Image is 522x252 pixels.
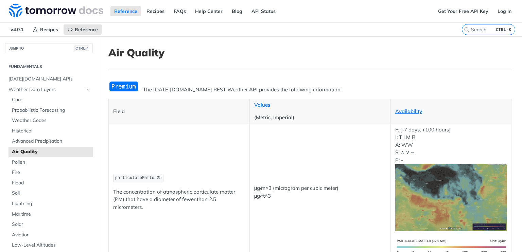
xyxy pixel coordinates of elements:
[254,102,270,108] a: Values
[8,178,93,188] a: Flood
[494,6,515,16] a: Log In
[9,4,103,17] img: Tomorrow.io Weather API Docs
[12,138,91,145] span: Advanced Precipitation
[8,95,93,105] a: Core
[8,230,93,240] a: Aviation
[8,219,93,230] a: Solar
[7,24,27,35] span: v4.0.1
[29,24,62,35] a: Recipes
[395,194,507,200] span: Expand image
[8,199,93,209] a: Lightning
[8,86,84,93] span: Weather Data Layers
[12,221,91,228] span: Solar
[8,167,93,178] a: Fire
[248,6,279,16] a: API Status
[12,159,91,166] span: Pollen
[12,242,91,249] span: Low-Level Altitudes
[228,6,246,16] a: Blog
[108,47,511,59] h1: Air Quality
[191,6,226,16] a: Help Center
[8,147,93,157] a: Air Quality
[8,188,93,198] a: Soil
[8,136,93,146] a: Advanced Precipitation
[170,6,190,16] a: FAQs
[12,211,91,218] span: Maritime
[8,126,93,136] a: Historical
[40,26,58,33] span: Recipes
[64,24,102,35] a: Reference
[395,164,507,231] img: pm25
[12,169,91,176] span: Fire
[254,114,386,122] p: (Metric, Imperial)
[8,209,93,219] a: Maritime
[8,157,93,167] a: Pollen
[108,86,511,94] p: The [DATE][DOMAIN_NAME] REST Weather API provides the following information:
[113,108,245,115] p: Field
[12,96,91,103] span: Core
[12,190,91,197] span: Soil
[464,27,469,32] svg: Search
[75,26,98,33] span: Reference
[12,128,91,134] span: Historical
[12,232,91,238] span: Aviation
[254,184,386,200] p: μg/m^3 (microgram per cubic meter) μg/ft^3
[5,64,93,70] h2: Fundamentals
[110,6,141,16] a: Reference
[395,108,422,114] a: Availability
[115,176,162,180] span: particulateMatter25
[8,115,93,126] a: Weather Codes
[5,43,93,53] button: JUMP TOCTRL-/
[494,26,513,33] kbd: CTRL-K
[5,74,93,84] a: [DATE][DOMAIN_NAME] APIs
[8,240,93,250] a: Low-Level Altitudes
[113,188,245,211] p: The concentration of atmospheric particulate matter (PM) that have a diameter of fewer than 2.5 m...
[8,76,91,83] span: [DATE][DOMAIN_NAME] APIs
[8,105,93,115] a: Probabilistic Forecasting
[5,85,93,95] a: Weather Data LayersHide subpages for Weather Data Layers
[12,107,91,114] span: Probabilistic Forecasting
[12,180,91,186] span: Flood
[74,46,89,51] span: CTRL-/
[434,6,492,16] a: Get Your Free API Key
[143,6,168,16] a: Recipes
[86,87,91,92] button: Hide subpages for Weather Data Layers
[395,126,507,231] p: F: [-7 days, +100 hours] I: T I M R A: WW S: ∧ ∨ ~ P: -
[12,117,91,124] span: Weather Codes
[12,148,91,155] span: Air Quality
[395,244,507,250] span: Expand image
[12,200,91,207] span: Lightning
